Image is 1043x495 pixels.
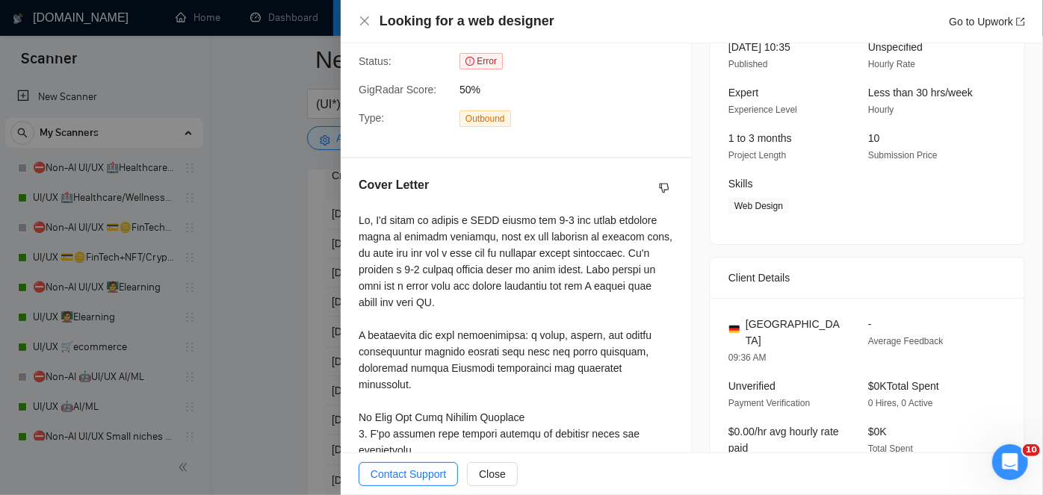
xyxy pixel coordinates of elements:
[359,15,371,27] span: close
[659,182,669,194] span: dislike
[728,132,792,144] span: 1 to 3 months
[728,59,768,69] span: Published
[371,466,446,482] span: Contact Support
[868,336,944,346] span: Average Feedback
[868,318,872,330] span: -
[359,84,436,96] span: GigRadar Score:
[479,466,506,482] span: Close
[728,352,767,363] span: 09:36 AM
[746,316,844,349] span: [GEOGRAPHIC_DATA]
[992,444,1028,480] iframe: Intercom live chat
[868,87,973,99] span: Less than 30 hrs/week
[1023,444,1040,456] span: 10
[868,443,913,454] span: Total Spent
[359,55,391,67] span: Status:
[728,398,810,408] span: Payment Verification
[728,150,786,161] span: Project Length
[465,57,474,66] span: exclamation-circle
[868,132,880,144] span: 10
[868,59,915,69] span: Hourly Rate
[868,426,887,438] span: $0K
[359,15,371,28] button: Close
[729,324,740,334] img: 🇩🇪
[868,380,939,392] span: $0K Total Spent
[868,105,894,115] span: Hourly
[868,150,938,161] span: Submission Price
[949,16,1025,28] a: Go to Upworkexport
[728,258,1006,298] div: Client Details
[467,462,518,486] button: Close
[1016,17,1025,26] span: export
[359,462,458,486] button: Contact Support
[728,178,753,190] span: Skills
[459,110,511,127] span: Outbound
[728,105,797,115] span: Experience Level
[359,112,384,124] span: Type:
[359,176,429,194] h5: Cover Letter
[728,380,776,392] span: Unverified
[728,198,789,214] span: Web Design
[380,12,554,31] h4: Looking for a web designer
[459,53,503,69] span: Error
[868,41,923,53] span: Unspecified
[868,398,933,408] span: 0 Hires, 0 Active
[459,81,684,98] span: 50%
[728,426,839,454] span: $0.00/hr avg hourly rate paid
[728,41,790,53] span: [DATE] 10:35
[655,179,673,197] button: dislike
[728,87,758,99] span: Expert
